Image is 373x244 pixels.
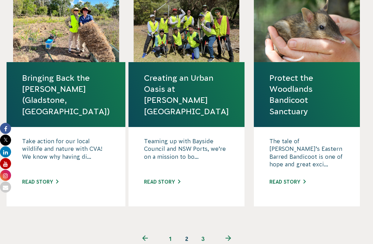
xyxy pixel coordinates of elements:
[22,137,110,172] p: Take action for our local wildlife and nature with CVA! We know why having di...
[144,137,229,172] p: Teaming up with Bayside Council and NSW Ports, we’re on a mission to bo...
[144,72,229,117] a: Creating an Urban Oasis at [PERSON_NAME][GEOGRAPHIC_DATA]
[22,72,110,117] a: Bringing Back the [PERSON_NAME] (Gladstone, [GEOGRAPHIC_DATA])
[269,72,344,117] a: Protect the Woodlands Bandicoot Sanctuary
[269,179,306,185] a: Read story
[22,179,58,185] a: Read story
[269,137,344,172] p: The tale of [PERSON_NAME]’s Eastern Barred Bandicoot is one of hope and great exci...
[144,179,180,185] a: Read story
